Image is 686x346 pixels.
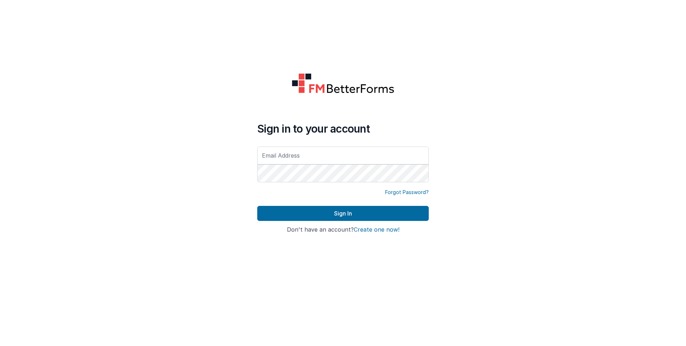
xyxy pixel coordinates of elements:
button: Create one now! [354,227,399,233]
input: Email Address [257,147,429,164]
button: Sign In [257,206,429,221]
h4: Don't have an account? [257,227,429,233]
h4: Sign in to your account [257,122,429,135]
a: Forgot Password? [385,189,429,196]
